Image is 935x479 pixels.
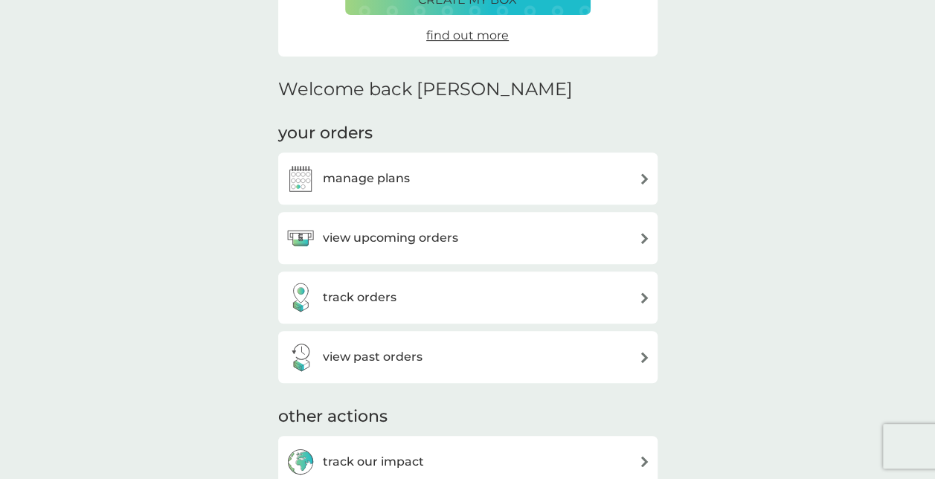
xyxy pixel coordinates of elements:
[278,122,373,145] h3: your orders
[426,28,509,42] span: find out more
[323,347,422,367] h3: view past orders
[278,405,388,428] h3: other actions
[323,288,396,307] h3: track orders
[278,79,573,100] h2: Welcome back [PERSON_NAME]
[639,233,650,244] img: arrow right
[323,452,424,472] h3: track our impact
[639,352,650,363] img: arrow right
[639,173,650,184] img: arrow right
[426,26,509,45] a: find out more
[639,292,650,303] img: arrow right
[323,169,410,188] h3: manage plans
[323,228,458,248] h3: view upcoming orders
[639,456,650,467] img: arrow right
